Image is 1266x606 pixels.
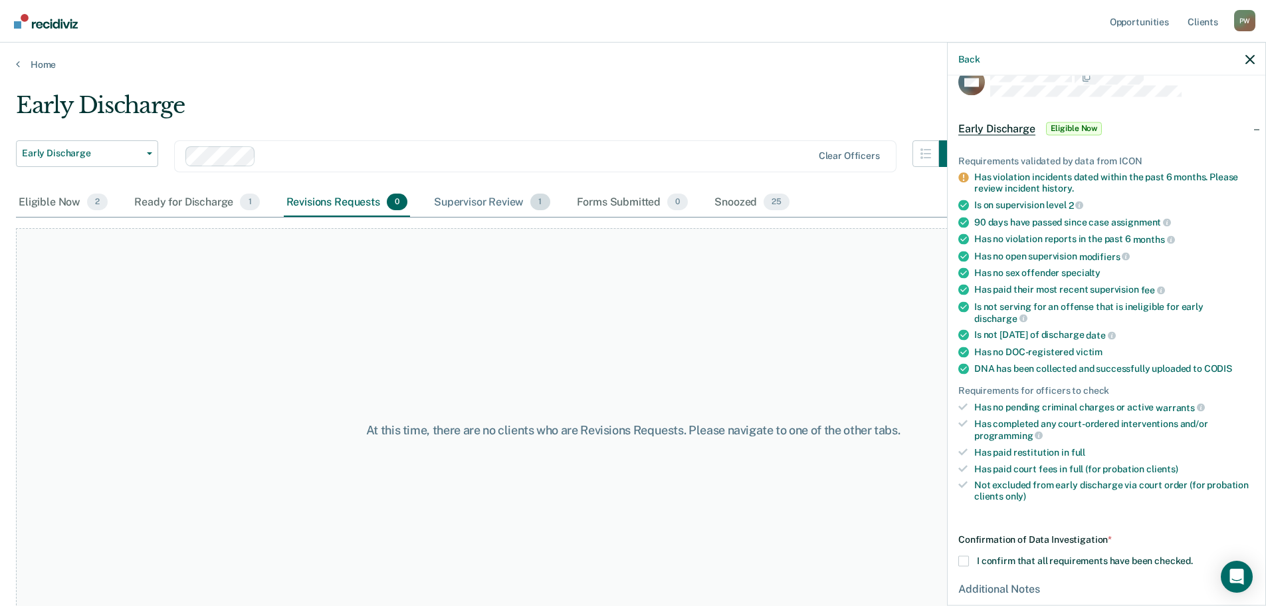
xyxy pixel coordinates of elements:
[1079,251,1130,261] span: modifiers
[1234,10,1255,31] div: P W
[16,92,966,130] div: Early Discharge
[1076,346,1103,357] span: victim
[974,401,1255,413] div: Has no pending criminal charges or active
[240,194,259,211] span: 1
[974,430,1043,440] span: programming
[1221,561,1253,593] div: Open Intercom Messenger
[974,172,1255,194] div: Has violation incidents dated within the past 6 months. Please review incident history.
[1005,491,1026,502] span: only)
[974,363,1255,374] div: DNA has been collected and successfully uploaded to
[958,53,980,65] button: Back
[530,194,550,211] span: 1
[712,188,792,218] div: Snoozed
[1071,446,1085,457] span: full
[667,194,688,211] span: 0
[958,122,1035,135] span: Early Discharge
[1133,233,1175,244] span: months
[974,346,1255,357] div: Has no DOC-registered
[574,188,691,218] div: Forms Submitted
[1156,402,1205,412] span: warrants
[958,384,1255,396] div: Requirements for officers to check
[1069,200,1084,210] span: 2
[974,480,1255,502] div: Not excluded from early discharge via court order (for probation clients
[974,313,1027,323] span: discharge
[974,329,1255,341] div: Is not [DATE] of discharge
[819,150,880,162] div: Clear officers
[284,188,410,218] div: Revisions Requests
[974,446,1255,458] div: Has paid restitution in
[14,14,78,29] img: Recidiviz
[948,107,1265,150] div: Early DischargeEligible Now
[1141,285,1165,295] span: fee
[325,423,942,438] div: At this time, there are no clients who are Revisions Requests. Please navigate to one of the othe...
[1204,363,1232,373] span: CODIS
[431,188,553,218] div: Supervisor Review
[974,463,1255,474] div: Has paid court fees in full (for probation
[974,267,1255,279] div: Has no sex offender
[87,194,108,211] span: 2
[977,555,1193,565] span: I confirm that all requirements have been checked.
[132,188,262,218] div: Ready for Discharge
[764,194,790,211] span: 25
[16,188,110,218] div: Eligible Now
[974,216,1255,228] div: 90 days have passed since case
[1046,122,1103,135] span: Eligible Now
[22,148,142,159] span: Early Discharge
[16,59,1250,71] a: Home
[974,418,1255,441] div: Has completed any court-ordered interventions and/or
[974,284,1255,296] div: Has paid their most recent supervision
[958,582,1255,595] div: Additional Notes
[1146,463,1178,474] span: clients)
[974,199,1255,211] div: Is on supervision level
[958,533,1255,545] div: Confirmation of Data Investigation
[1234,10,1255,31] button: Profile dropdown button
[974,233,1255,245] div: Has no violation reports in the past 6
[1111,217,1171,227] span: assignment
[1086,330,1115,341] span: date
[958,155,1255,166] div: Requirements validated by data from ICON
[1061,267,1101,278] span: specialty
[974,301,1255,323] div: Is not serving for an offense that is ineligible for early
[974,250,1255,262] div: Has no open supervision
[387,194,407,211] span: 0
